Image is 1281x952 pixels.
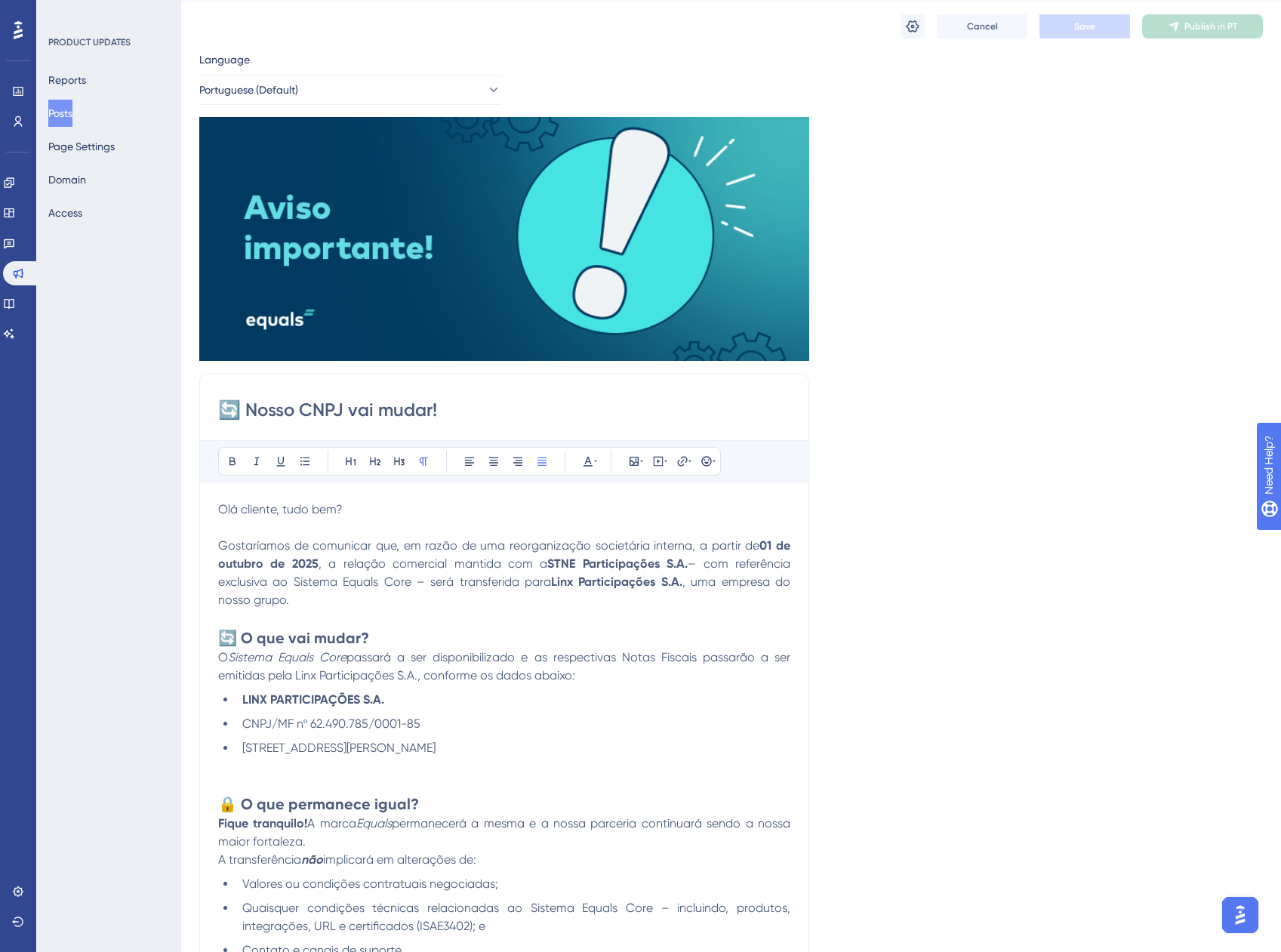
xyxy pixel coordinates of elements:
span: Language [199,51,250,69]
span: A transferência [218,852,301,867]
span: CNPJ/MF nº 62.490.785/0001-85 [242,716,420,731]
button: Access [48,199,82,226]
button: Domain [48,166,86,193]
iframe: UserGuiding AI Assistant Launcher [1218,892,1263,938]
span: Portuguese (Default) [199,81,298,99]
strong: 🔒 O que permanece igual? [218,795,419,813]
button: Cancel [937,14,1027,39]
span: [STREET_ADDRESS][PERSON_NAME] [242,741,436,755]
span: implicará em alterações de: [323,852,476,867]
span: A marca [307,816,356,830]
strong: LINX PARTICIPAÇÕES S.A. [242,692,384,707]
span: Olá cliente, tudo bem? [218,502,343,516]
strong: Fique tranquilo! [218,816,307,830]
input: Post Title [218,398,790,422]
em: Equals [356,816,392,830]
span: Save [1074,20,1095,32]
div: PRODUCT UPDATES [48,36,131,48]
strong: não [301,852,323,867]
span: Valores ou condições contratuais negociadas; [242,877,498,891]
strong: Linx Participações S.A. [551,575,682,589]
span: Need Help? [35,4,94,22]
button: Save [1039,14,1130,39]
span: Publish in PT [1184,20,1237,32]
img: file-1758134474902.png [199,117,809,361]
strong: STNE Participações S.A. [547,556,688,571]
button: Portuguese (Default) [199,75,501,105]
span: Quaisquer condições técnicas relacionadas ao Sistema Equals Core – incluindo, produtos, integraçõ... [242,901,793,933]
span: , a relação comercial mantida com a [319,556,548,571]
span: permanecerá a mesma e a nossa parceria continuará sendo a nossa maior fortaleza. [218,816,793,849]
button: Reports [48,66,86,94]
span: Gostaríamos de comunicar que, em razão de uma reorganização societária interna, a partir de [218,538,759,553]
span: O [218,650,228,664]
button: Publish in PT [1142,14,1263,39]
span: Cancel [967,20,998,32]
button: Posts [48,100,72,127]
button: Page Settings [48,133,115,160]
span: passará a ser disponibilizado e as respectivas Notas Fiscais passarão a ser emitidas pela Linx Pa... [218,650,793,682]
strong: 🔄 O que vai mudar? [218,629,369,647]
em: Sistema Equals Core [228,650,346,664]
